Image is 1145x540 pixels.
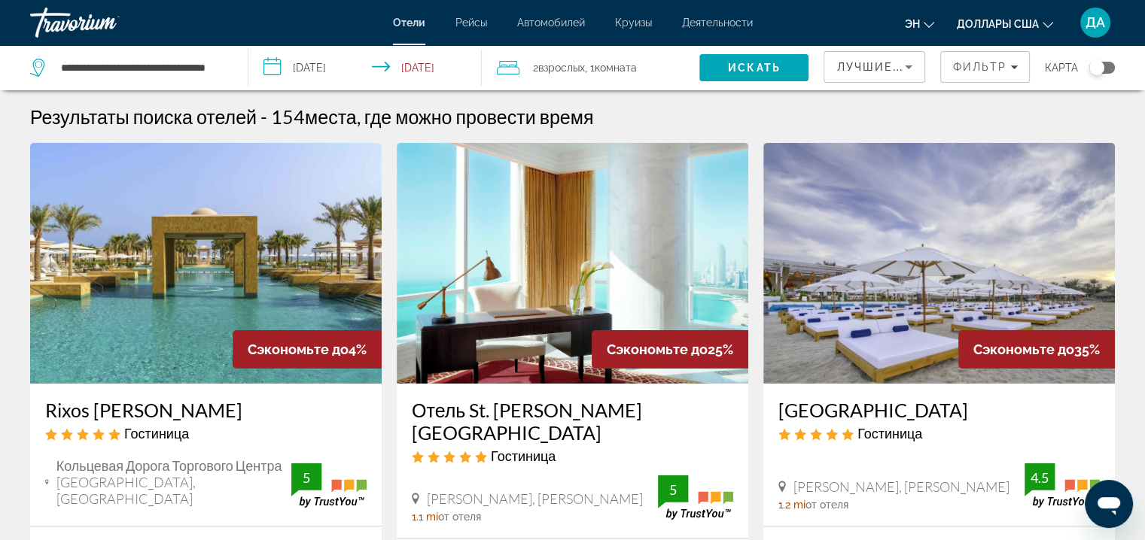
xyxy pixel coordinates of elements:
a: [GEOGRAPHIC_DATA] [778,399,1100,421]
a: Круизы [615,17,652,29]
span: эн [905,18,920,30]
div: 4% [233,330,382,369]
a: Автомобилей [517,17,585,29]
div: 5-звездочный отель [412,447,733,464]
span: от отеля [805,499,848,511]
img: TrustYou guest rating badge [291,463,367,508]
span: Сэкономьте до [973,341,1074,357]
div: 5 [291,469,321,487]
span: ДА [1086,15,1105,30]
mat-select: Сортировать по [836,58,912,76]
a: Травориум [30,3,181,42]
span: Сэкономьте до [248,341,349,357]
span: Карта [1045,57,1078,78]
button: Искать [699,54,809,81]
span: - [260,105,267,128]
a: Деятельности [682,17,753,29]
div: 25% [592,330,748,369]
font: 2 [533,62,538,74]
button: Путешественники: 2 взрослых, 0 детей [482,45,700,90]
span: 1.1 mi [412,511,438,523]
span: Фильтр [952,61,1006,73]
img: TrustYou guest rating badge [658,475,733,520]
span: [PERSON_NAME], [PERSON_NAME] [427,490,643,507]
div: 5-звездочный отель [778,425,1100,441]
div: 5-звездочный отель [45,425,367,441]
span: Гостиница [857,425,922,441]
div: 5 [658,481,688,499]
a: Отели [393,17,425,29]
img: Отель St. Regis Абу-Даби [397,143,748,384]
img: Radisson Blu Hotel & Resort Abu Dhabi Corniche [763,143,1115,384]
span: Гостиница [124,425,189,441]
span: места, где можно провести время [305,105,593,128]
img: Rixos Marina Абу-Даби [30,143,382,384]
span: Комната [595,62,637,74]
div: 4.5 [1025,469,1055,487]
button: Выберите дату заезда и выезда [248,45,482,90]
a: Рейсы [455,17,487,29]
span: от отеля [438,511,481,523]
h2: 154 [271,105,593,128]
button: Изменение языка [905,13,934,35]
span: Кольцевая дорога торгового центра [GEOGRAPHIC_DATA], [GEOGRAPHIC_DATA] [56,457,291,507]
span: [PERSON_NAME], [PERSON_NAME] [793,478,1009,495]
div: 35% [958,330,1115,369]
a: Отель St. [PERSON_NAME][GEOGRAPHIC_DATA] [412,399,733,444]
span: 1.2 mi [778,499,805,511]
button: Изменить валюту [957,13,1053,35]
a: Rixos [PERSON_NAME] [45,399,367,421]
input: Поиск направления от отеля [59,56,225,79]
h1: Результаты поиска отелей [30,105,257,128]
span: Искать [728,62,781,74]
button: Пользовательское меню [1076,7,1115,38]
span: Взрослых [538,62,585,74]
button: Фильтры [940,51,1030,83]
span: Гостиница [491,447,556,464]
button: Переключить карту [1078,61,1115,74]
font: , 1 [585,62,595,74]
span: Сэкономьте до [607,341,708,357]
img: TrustYou guest rating badge [1025,463,1100,508]
span: Доллары США [957,18,1039,30]
span: Лучшие предложения [836,61,997,73]
iframe: Кнопка запуска окна обмена сообщениями [1085,480,1133,528]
